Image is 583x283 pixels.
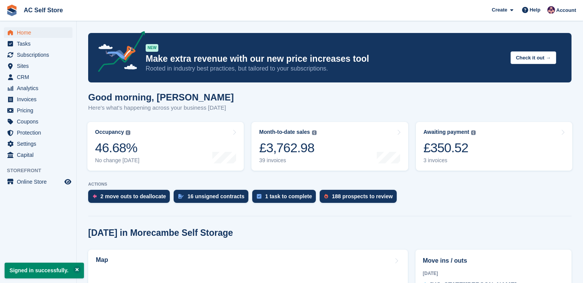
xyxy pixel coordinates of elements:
[320,190,401,207] a: 188 prospects to review
[87,122,244,171] a: Occupancy 46.68% No change [DATE]
[93,194,97,199] img: move_outs_to_deallocate_icon-f764333ba52eb49d3ac5e1228854f67142a1ed5810a6f6cc68b1a99e826820c5.svg
[178,194,184,199] img: contract_signature_icon-13c848040528278c33f63329250d36e43548de30e8caae1d1a13099fd9432cc5.svg
[556,7,576,14] span: Account
[530,6,540,14] span: Help
[259,129,310,135] div: Month-to-date sales
[95,140,140,156] div: 46.68%
[17,138,63,149] span: Settings
[423,256,564,265] h2: Move ins / outs
[96,257,108,263] h2: Map
[424,140,476,156] div: £350.52
[4,138,72,149] a: menu
[95,157,140,164] div: No change [DATE]
[492,6,507,14] span: Create
[146,44,158,52] div: NEW
[17,105,63,116] span: Pricing
[17,176,63,187] span: Online Store
[146,53,504,64] p: Make extra revenue with our new price increases tool
[4,38,72,49] a: menu
[4,61,72,71] a: menu
[17,61,63,71] span: Sites
[88,182,572,187] p: ACTIONS
[146,64,504,73] p: Rooted in industry best practices, but tailored to your subscriptions.
[4,49,72,60] a: menu
[63,177,72,186] a: Preview store
[424,129,470,135] div: Awaiting payment
[88,104,234,112] p: Here's what's happening across your business [DATE]
[17,72,63,82] span: CRM
[547,6,555,14] img: Ted Cox
[92,31,145,75] img: price-adjustments-announcement-icon-8257ccfd72463d97f412b2fc003d46551f7dbcb40ab6d574587a9cd5c0d94...
[4,105,72,116] a: menu
[416,122,572,171] a: Awaiting payment £350.52 3 invoices
[95,129,124,135] div: Occupancy
[17,150,63,160] span: Capital
[423,270,564,277] div: [DATE]
[88,92,234,102] h1: Good morning, [PERSON_NAME]
[21,4,66,16] a: AC Self Store
[17,116,63,127] span: Coupons
[17,38,63,49] span: Tasks
[4,176,72,187] a: menu
[17,27,63,38] span: Home
[259,140,316,156] div: £3,762.98
[126,130,130,135] img: icon-info-grey-7440780725fd019a000dd9b08b2336e03edf1995a4989e88bcd33f0948082b44.svg
[5,263,84,278] p: Signed in successfully.
[100,193,166,199] div: 2 move outs to deallocate
[257,194,261,199] img: task-75834270c22a3079a89374b754ae025e5fb1db73e45f91037f5363f120a921f8.svg
[424,157,476,164] div: 3 invoices
[88,190,174,207] a: 2 move outs to deallocate
[88,228,233,238] h2: [DATE] in Morecambe Self Storage
[4,94,72,105] a: menu
[4,127,72,138] a: menu
[251,122,408,171] a: Month-to-date sales £3,762.98 39 invoices
[4,27,72,38] a: menu
[6,5,18,16] img: stora-icon-8386f47178a22dfd0bd8f6a31ec36ba5ce8667c1dd55bd0f319d3a0aa187defe.svg
[174,190,252,207] a: 16 unsigned contracts
[17,49,63,60] span: Subscriptions
[187,193,245,199] div: 16 unsigned contracts
[7,167,76,174] span: Storefront
[4,72,72,82] a: menu
[17,94,63,105] span: Invoices
[259,157,316,164] div: 39 invoices
[312,130,317,135] img: icon-info-grey-7440780725fd019a000dd9b08b2336e03edf1995a4989e88bcd33f0948082b44.svg
[4,150,72,160] a: menu
[17,83,63,94] span: Analytics
[332,193,393,199] div: 188 prospects to review
[4,116,72,127] a: menu
[17,127,63,138] span: Protection
[471,130,476,135] img: icon-info-grey-7440780725fd019a000dd9b08b2336e03edf1995a4989e88bcd33f0948082b44.svg
[324,194,328,199] img: prospect-51fa495bee0391a8d652442698ab0144808aea92771e9ea1ae160a38d050c398.svg
[252,190,320,207] a: 1 task to complete
[511,51,556,64] button: Check it out →
[265,193,312,199] div: 1 task to complete
[4,83,72,94] a: menu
